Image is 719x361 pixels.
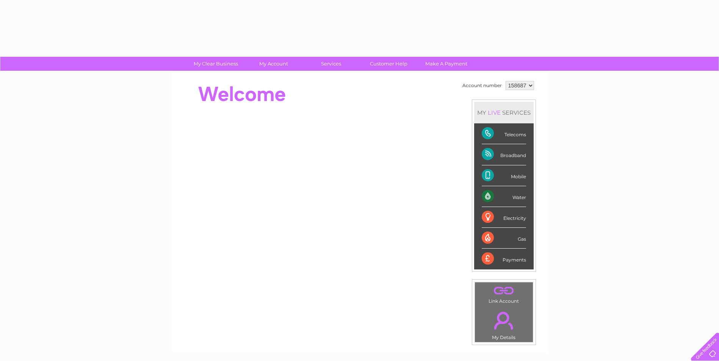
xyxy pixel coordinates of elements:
a: Services [300,57,362,71]
td: Link Account [475,282,533,306]
div: Broadband [482,144,526,165]
div: Gas [482,228,526,249]
a: My Clear Business [185,57,247,71]
a: Customer Help [357,57,420,71]
div: MY SERVICES [474,102,534,123]
td: My Details [475,305,533,342]
div: Electricity [482,207,526,228]
a: . [477,284,531,297]
div: LIVE [486,109,502,116]
td: Account number [461,79,504,92]
div: Telecoms [482,123,526,144]
a: My Account [242,57,305,71]
a: . [477,307,531,334]
a: Make A Payment [415,57,478,71]
div: Payments [482,249,526,269]
div: Mobile [482,165,526,186]
div: Water [482,186,526,207]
